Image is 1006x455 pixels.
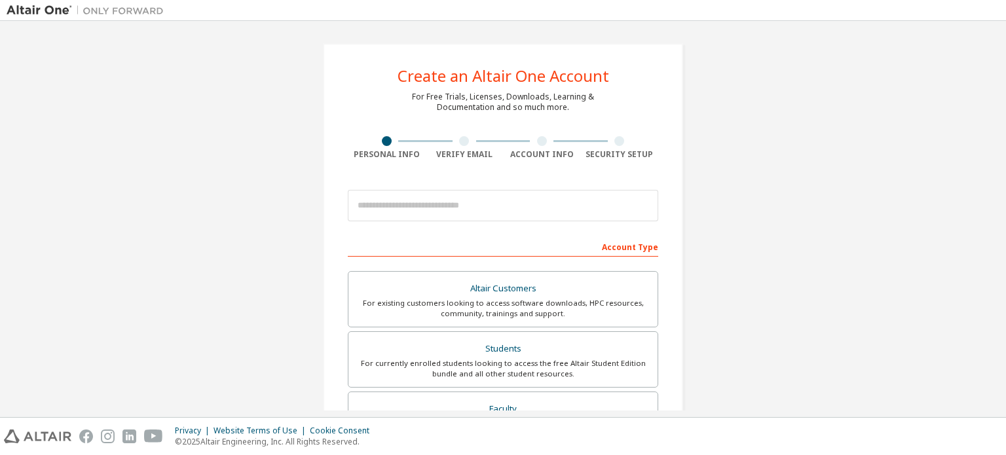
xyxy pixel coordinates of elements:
div: Altair Customers [356,280,650,298]
img: altair_logo.svg [4,429,71,443]
div: Cookie Consent [310,426,377,436]
div: Account Type [348,236,658,257]
p: © 2025 Altair Engineering, Inc. All Rights Reserved. [175,436,377,447]
div: Website Terms of Use [214,426,310,436]
div: Personal Info [348,149,426,160]
div: For Free Trials, Licenses, Downloads, Learning & Documentation and so much more. [412,92,594,113]
div: Security Setup [581,149,659,160]
div: Privacy [175,426,214,436]
img: facebook.svg [79,429,93,443]
div: Faculty [356,400,650,418]
div: Account Info [503,149,581,160]
div: For existing customers looking to access software downloads, HPC resources, community, trainings ... [356,298,650,319]
img: linkedin.svg [122,429,136,443]
img: youtube.svg [144,429,163,443]
div: Create an Altair One Account [398,68,609,84]
div: Verify Email [426,149,504,160]
img: instagram.svg [101,429,115,443]
img: Altair One [7,4,170,17]
div: Students [356,340,650,358]
div: For currently enrolled students looking to access the free Altair Student Edition bundle and all ... [356,358,650,379]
